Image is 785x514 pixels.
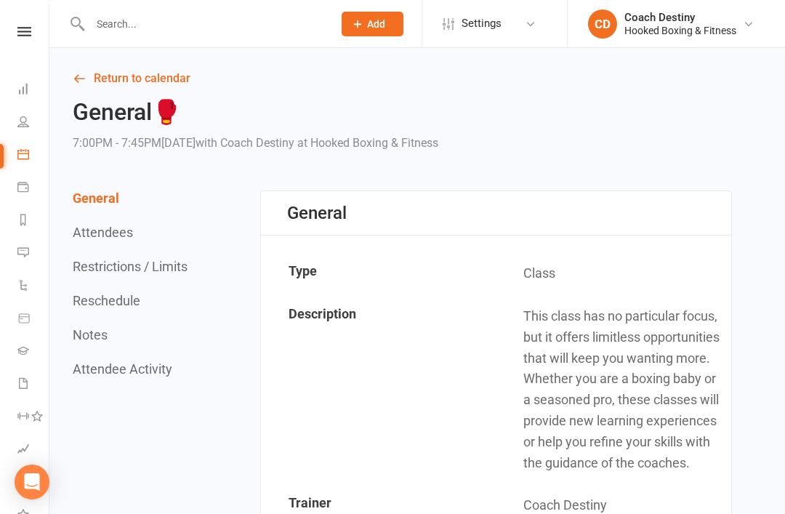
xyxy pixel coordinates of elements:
a: Reports [17,205,50,238]
span: Add [367,18,385,30]
h2: General🥊 [73,100,438,125]
button: General [73,190,119,206]
span: with Coach Destiny [196,136,294,150]
a: Assessments [17,434,50,467]
button: Add [342,12,403,36]
div: CD [588,9,617,39]
div: Hooked Boxing & Fitness [624,24,736,37]
div: Open Intercom Messenger [15,465,49,499]
a: Dashboard [17,74,50,107]
div: General [287,203,347,223]
input: Search... [86,14,323,34]
td: Class [497,253,730,294]
a: People [17,107,50,140]
div: 7:00PM - 7:45PM[DATE] [73,133,438,153]
a: Payments [17,172,50,205]
button: Attendee Activity [73,361,172,377]
button: Reschedule [73,293,140,308]
a: Product Sales [17,303,50,336]
button: Restrictions / Limits [73,259,188,274]
button: Attendees [73,225,133,240]
span: at Hooked Boxing & Fitness [297,136,438,150]
div: Coach Destiny [624,11,736,24]
td: Description [262,296,496,483]
button: Notes [73,327,108,342]
span: Settings [462,7,502,40]
a: Return to calendar [73,68,732,89]
td: Type [262,253,496,294]
td: This class has no particular focus, but it offers limitless opportunities that will keep you want... [497,296,730,483]
a: Calendar [17,140,50,172]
